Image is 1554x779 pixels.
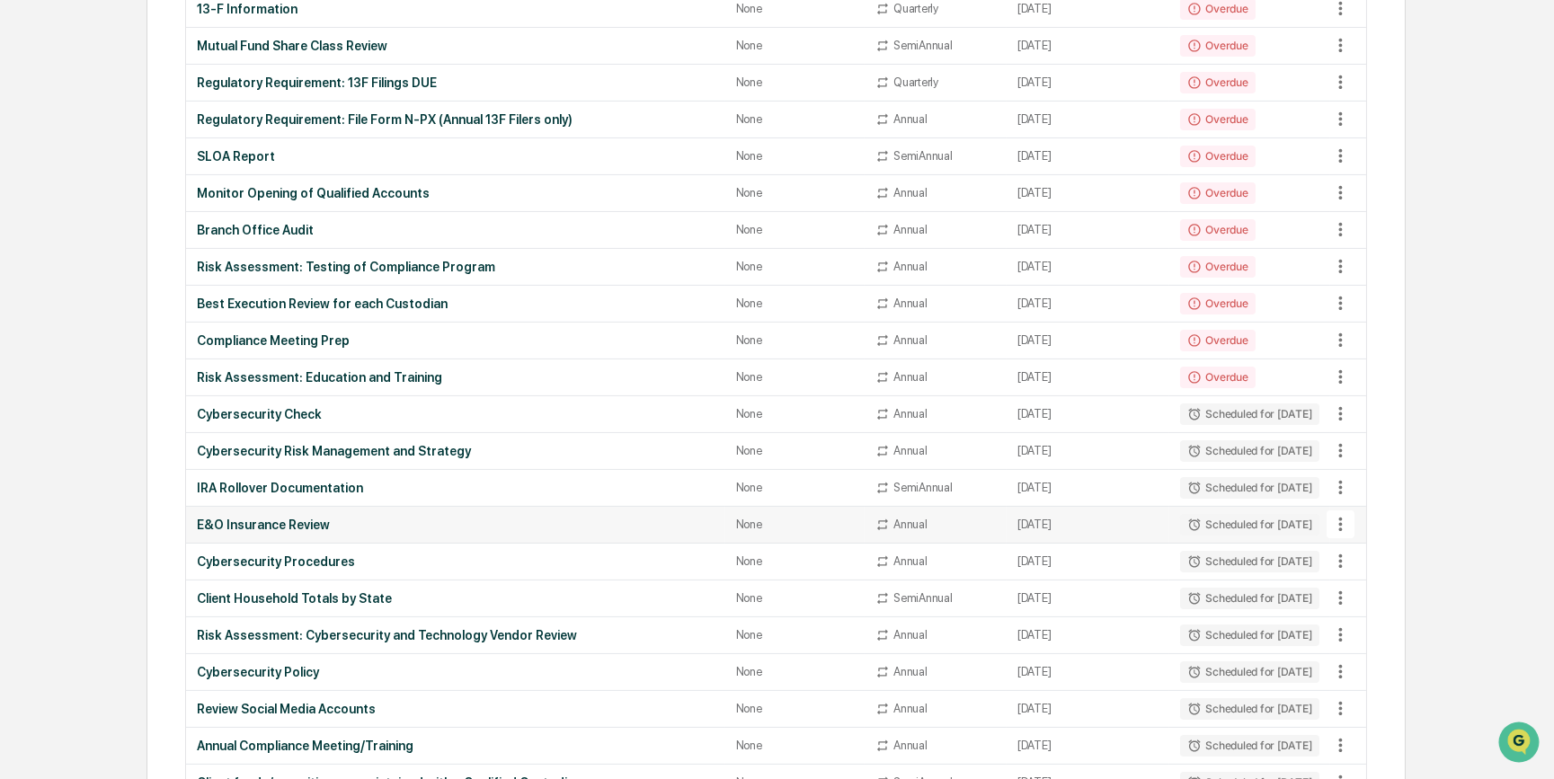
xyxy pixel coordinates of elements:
div: Overdue [1180,182,1255,204]
img: 1746055101610-c473b297-6a78-478c-a979-82029cc54cd1 [18,137,50,170]
div: None [736,739,855,752]
div: Annual [893,518,927,531]
div: SLOA Report [197,149,714,164]
div: None [736,407,855,420]
div: Overdue [1180,72,1255,93]
div: Regulatory Requirement: 13F Filings DUE [197,75,714,90]
div: Risk Assessment: Testing of Compliance Program [197,260,714,274]
div: Cybersecurity Check [197,407,714,421]
td: [DATE] [1007,249,1169,286]
div: Annual [893,370,927,384]
span: Attestations [148,226,223,244]
td: [DATE] [1007,175,1169,212]
div: Annual [893,333,927,347]
td: [DATE] [1007,65,1169,102]
div: Annual [893,186,927,199]
div: None [736,333,855,347]
div: Annual [893,665,927,678]
td: [DATE] [1007,102,1169,138]
td: [DATE] [1007,359,1169,396]
div: None [736,554,855,568]
div: Scheduled for [DATE] [1180,735,1319,757]
div: Compliance Meeting Prep [197,333,714,348]
td: [DATE] [1007,544,1169,580]
div: Start new chat [61,137,295,155]
td: [DATE] [1007,728,1169,765]
div: SemiAnnual [893,149,952,163]
div: None [736,297,855,310]
div: Overdue [1180,256,1255,278]
div: Scheduled for [DATE] [1180,514,1319,536]
div: None [736,2,855,15]
div: Scheduled for [DATE] [1180,661,1319,683]
div: Cybersecurity Policy [197,665,714,679]
div: Annual [893,702,927,715]
div: Regulatory Requirement: File Form N-PX (Annual 13F Filers only) [197,112,714,127]
div: SemiAnnual [893,39,952,52]
div: None [736,370,855,384]
div: Overdue [1180,146,1255,167]
div: E&O Insurance Review [197,518,714,532]
div: Overdue [1180,109,1255,130]
div: Overdue [1180,330,1255,351]
td: [DATE] [1007,470,1169,507]
div: None [736,223,855,236]
td: [DATE] [1007,138,1169,175]
div: 🖐️ [18,228,32,243]
a: 🔎Data Lookup [11,253,120,286]
div: Scheduled for [DATE] [1180,551,1319,572]
td: [DATE] [1007,433,1169,470]
div: Risk Assessment: Education and Training [197,370,714,385]
div: Annual [893,297,927,310]
div: None [736,39,855,52]
td: [DATE] [1007,654,1169,691]
div: None [736,665,855,678]
div: Risk Assessment: Cybersecurity and Technology Vendor Review [197,628,714,642]
div: Scheduled for [DATE] [1180,624,1319,646]
div: Quarterly [893,75,938,89]
div: Annual [893,628,927,642]
div: Scheduled for [DATE] [1180,698,1319,720]
td: [DATE] [1007,507,1169,544]
p: How can we help? [18,38,327,66]
td: [DATE] [1007,691,1169,728]
td: [DATE] [1007,580,1169,617]
div: Cybersecurity Procedures [197,554,714,569]
div: 13-F Information [197,2,714,16]
div: Overdue [1180,219,1255,241]
div: Quarterly [893,2,938,15]
div: Annual [893,112,927,126]
div: Overdue [1180,293,1255,314]
div: SemiAnnual [893,481,952,494]
div: Cybersecurity Risk Management and Strategy [197,444,714,458]
div: Annual [893,554,927,568]
div: None [736,112,855,126]
div: Best Execution Review for each Custodian [197,297,714,311]
div: None [736,186,855,199]
div: 🗄️ [130,228,145,243]
div: Mutual Fund Share Class Review [197,39,714,53]
div: Annual [893,739,927,752]
a: 🖐️Preclearance [11,219,123,252]
td: [DATE] [1007,286,1169,323]
div: Annual [893,444,927,457]
div: None [736,444,855,457]
span: Pylon [179,305,218,318]
div: None [736,149,855,163]
div: Annual [893,223,927,236]
div: None [736,75,855,89]
iframe: Open customer support [1496,720,1545,768]
div: IRA Rollover Documentation [197,481,714,495]
div: Branch Office Audit [197,223,714,237]
div: None [736,628,855,642]
div: Scheduled for [DATE] [1180,403,1319,425]
a: Powered byPylon [127,304,218,318]
td: [DATE] [1007,396,1169,433]
div: Monitor Opening of Qualified Accounts [197,186,714,200]
div: SemiAnnual [893,591,952,605]
td: [DATE] [1007,212,1169,249]
div: Overdue [1180,35,1255,57]
div: We're available if you need us! [61,155,227,170]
